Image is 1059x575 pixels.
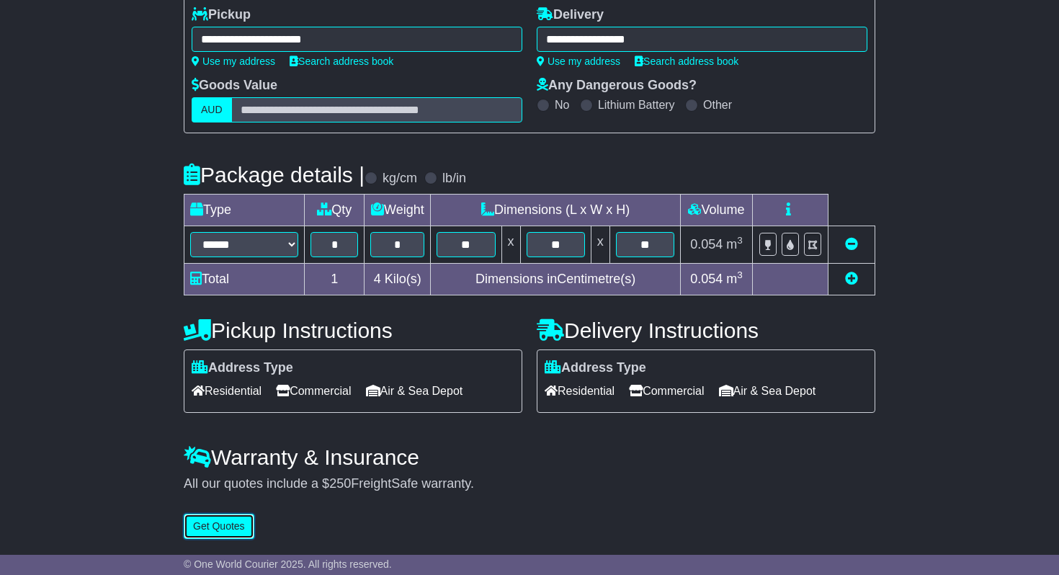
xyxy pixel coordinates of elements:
[703,98,732,112] label: Other
[383,171,417,187] label: kg/cm
[629,380,704,402] span: Commercial
[192,380,262,402] span: Residential
[184,476,875,492] div: All our quotes include a $ FreightSafe warranty.
[184,445,875,469] h4: Warranty & Insurance
[680,195,752,226] td: Volume
[537,7,604,23] label: Delivery
[690,272,723,286] span: 0.054
[719,380,816,402] span: Air & Sea Depot
[192,7,251,23] label: Pickup
[591,226,609,264] td: x
[537,318,875,342] h4: Delivery Instructions
[184,558,392,570] span: © One World Courier 2025. All rights reserved.
[501,226,520,264] td: x
[290,55,393,67] a: Search address book
[374,272,381,286] span: 4
[545,380,615,402] span: Residential
[305,264,365,295] td: 1
[537,55,620,67] a: Use my address
[537,78,697,94] label: Any Dangerous Goods?
[737,269,743,280] sup: 3
[726,237,743,251] span: m
[726,272,743,286] span: m
[192,78,277,94] label: Goods Value
[365,264,431,295] td: Kilo(s)
[192,97,232,122] label: AUD
[184,195,305,226] td: Type
[184,264,305,295] td: Total
[545,360,646,376] label: Address Type
[442,171,466,187] label: lb/in
[305,195,365,226] td: Qty
[192,55,275,67] a: Use my address
[329,476,351,491] span: 250
[365,195,431,226] td: Weight
[366,380,463,402] span: Air & Sea Depot
[431,195,681,226] td: Dimensions (L x W x H)
[690,237,723,251] span: 0.054
[555,98,569,112] label: No
[598,98,675,112] label: Lithium Battery
[431,264,681,295] td: Dimensions in Centimetre(s)
[184,163,365,187] h4: Package details |
[845,272,858,286] a: Add new item
[184,514,254,539] button: Get Quotes
[276,380,351,402] span: Commercial
[635,55,738,67] a: Search address book
[737,235,743,246] sup: 3
[192,360,293,376] label: Address Type
[845,237,858,251] a: Remove this item
[184,318,522,342] h4: Pickup Instructions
